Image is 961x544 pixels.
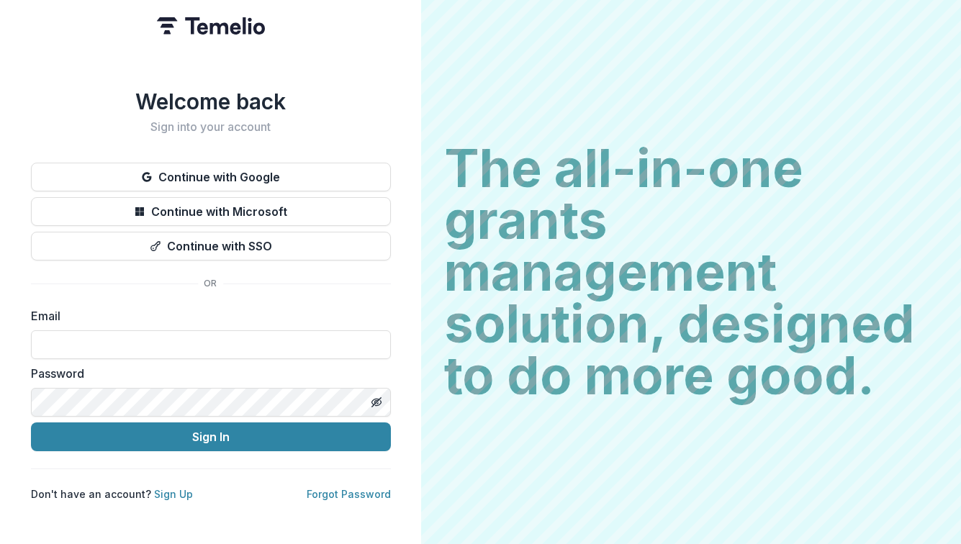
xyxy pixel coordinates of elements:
[31,486,193,502] p: Don't have an account?
[31,197,391,226] button: Continue with Microsoft
[31,89,391,114] h1: Welcome back
[31,120,391,134] h2: Sign into your account
[31,307,382,325] label: Email
[31,163,391,191] button: Continue with Google
[154,488,193,500] a: Sign Up
[365,391,388,414] button: Toggle password visibility
[307,488,391,500] a: Forgot Password
[31,365,382,382] label: Password
[31,422,391,451] button: Sign In
[157,17,265,35] img: Temelio
[31,232,391,260] button: Continue with SSO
